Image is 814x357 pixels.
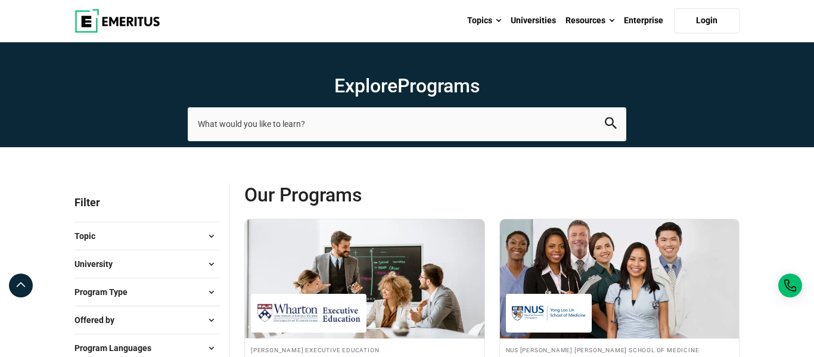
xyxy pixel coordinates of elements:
span: Programs [397,74,480,97]
img: Healthcare Leadership | Online Leadership Course [500,219,740,339]
button: Offered by [74,311,220,329]
button: Program Languages [74,339,220,357]
h1: Explore [188,74,626,98]
button: University [74,255,220,273]
span: Program Type [74,285,137,299]
span: University [74,257,122,271]
button: search [605,117,617,131]
h4: NUS [PERSON_NAME] [PERSON_NAME] School of Medicine [506,344,734,355]
img: NUS Yong Loo Lin School of Medicine [512,300,586,327]
img: Wharton Executive Education [257,300,361,327]
a: search [605,120,617,132]
img: Leading a Technology-Driven Organization | Online Leadership Course [245,219,484,339]
button: Program Type [74,283,220,301]
input: search-page [188,107,626,141]
span: Offered by [74,313,124,327]
span: Our Programs [244,183,492,207]
p: Filter [74,183,220,222]
span: Program Languages [74,342,161,355]
button: Topic [74,227,220,245]
span: Topic [74,229,105,243]
h4: [PERSON_NAME] Executive Education [251,344,479,355]
a: Login [674,8,740,33]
